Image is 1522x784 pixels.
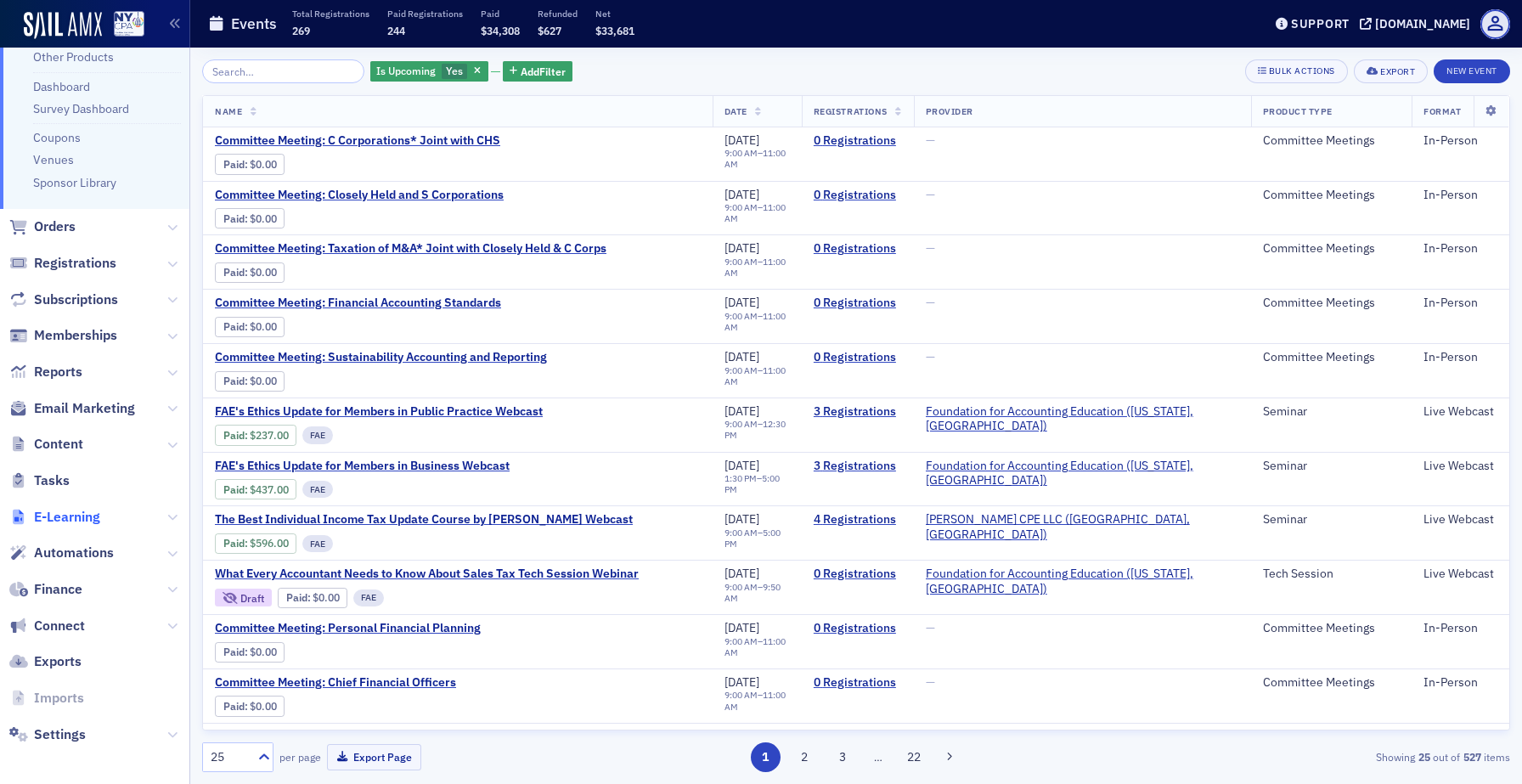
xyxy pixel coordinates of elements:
a: 3 Registrations [814,459,902,474]
time: 9:50 AM [724,581,781,604]
span: : [286,591,313,604]
span: $437.00 [250,483,289,496]
span: $0.00 [250,375,277,387]
div: Paid: 0 - $0 [215,696,285,716]
a: FAE's Ethics Update for Members in Business Webcast [215,459,510,474]
time: 9:00 AM [724,527,758,539]
span: Tasks [34,471,70,490]
div: Paid: 3 - $43700 [215,479,296,499]
span: : [223,646,250,658]
span: : [223,266,250,279]
a: Paid [223,158,245,171]
a: Committee Meeting: Personal Financial Planning [215,621,500,636]
div: – [724,636,790,658]
div: – [724,148,790,170]
a: Foundation for Accounting Education ([US_STATE], [GEOGRAPHIC_DATA]) [926,567,1239,596]
span: Memberships [34,326,117,345]
button: [DOMAIN_NAME] [1360,18,1476,30]
div: Paid: 4 - $59600 [215,533,296,554]
div: In-Person [1423,675,1497,691]
span: $0.00 [250,212,277,225]
a: Sponsor Library [33,175,116,190]
a: 0 Registrations [814,241,902,257]
a: Tasks [9,471,70,490]
button: 3 [828,742,858,772]
div: – [724,690,790,712]
a: 0 Registrations [814,730,902,745]
span: 244 [387,24,405,37]
a: Content [9,435,83,454]
p: Net [595,8,634,20]
time: 9:00 AM [724,635,758,647]
p: Paid [481,8,520,20]
a: 0 Registrations [814,621,902,636]
a: Committee Meeting: SEC [215,730,500,745]
span: — [926,729,935,744]
a: E-Learning [9,508,100,527]
div: Committee Meetings [1263,133,1401,149]
span: Committee Meeting: Closely Held and S Corporations [215,188,504,203]
a: Committee Meeting: Taxation of M&A* Joint with Closely Held & C Corps [215,241,606,257]
div: – [724,473,790,495]
a: 0 Registrations [814,675,902,691]
button: 1 [751,742,781,772]
a: Paid [223,483,245,496]
span: Connect [34,617,85,635]
img: SailAMX [114,11,144,37]
div: Live Webcast [1423,459,1497,474]
a: Settings [9,725,86,744]
input: Search… [202,59,364,83]
div: Yes [370,61,488,82]
span: : [223,483,250,496]
span: — [926,133,935,148]
span: Foundation for Accounting Education (New York, NY) [926,404,1239,434]
a: FAE's Ethics Update for Members in Public Practice Webcast [215,404,543,420]
div: Paid: 0 - $0 [215,317,285,337]
span: Registrations [34,254,116,273]
span: $0.00 [250,158,277,171]
span: Is Upcoming [376,64,436,77]
a: Connect [9,617,85,635]
div: Committee Meetings [1263,621,1401,636]
div: In-Person [1423,730,1497,745]
div: In-Person [1423,621,1497,636]
a: Foundation for Accounting Education ([US_STATE], [GEOGRAPHIC_DATA]) [926,404,1239,434]
a: Paid [286,591,307,604]
time: 5:00 PM [724,527,781,550]
strong: 527 [1460,749,1484,764]
a: View Homepage [102,11,144,40]
a: Paid [223,320,245,333]
span: — [926,349,935,364]
a: Committee Meeting: Chief Financial Officers [215,675,500,691]
a: 0 Registrations [814,296,902,311]
span: [DATE] [724,133,759,148]
time: 9:00 AM [724,581,758,593]
a: Finance [9,580,82,599]
a: Paid [223,266,245,279]
div: Paid: 0 - $0 [278,588,347,608]
a: Reports [9,363,82,381]
div: Seminar [1263,404,1401,420]
span: Foundation for Accounting Education (New York, NY) [926,567,1239,596]
div: Committee Meetings [1263,241,1401,257]
time: 11:00 AM [724,256,786,279]
a: New Event [1434,62,1510,77]
time: 1:30 PM [724,472,757,484]
div: In-Person [1423,350,1497,365]
span: Orders [34,217,76,236]
span: Committee Meeting: C Corporations* Joint with CHS [215,133,500,149]
a: Paid [223,537,245,550]
button: 2 [789,742,819,772]
a: The Best Individual Income Tax Update Course by [PERSON_NAME] Webcast [215,512,633,527]
button: New Event [1434,59,1510,83]
span: Date [724,105,747,117]
time: 5:00 PM [724,472,780,495]
div: 25 [211,748,248,766]
span: Finance [34,580,82,599]
span: : [223,375,250,387]
a: 0 Registrations [814,567,902,582]
a: Subscriptions [9,290,118,309]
